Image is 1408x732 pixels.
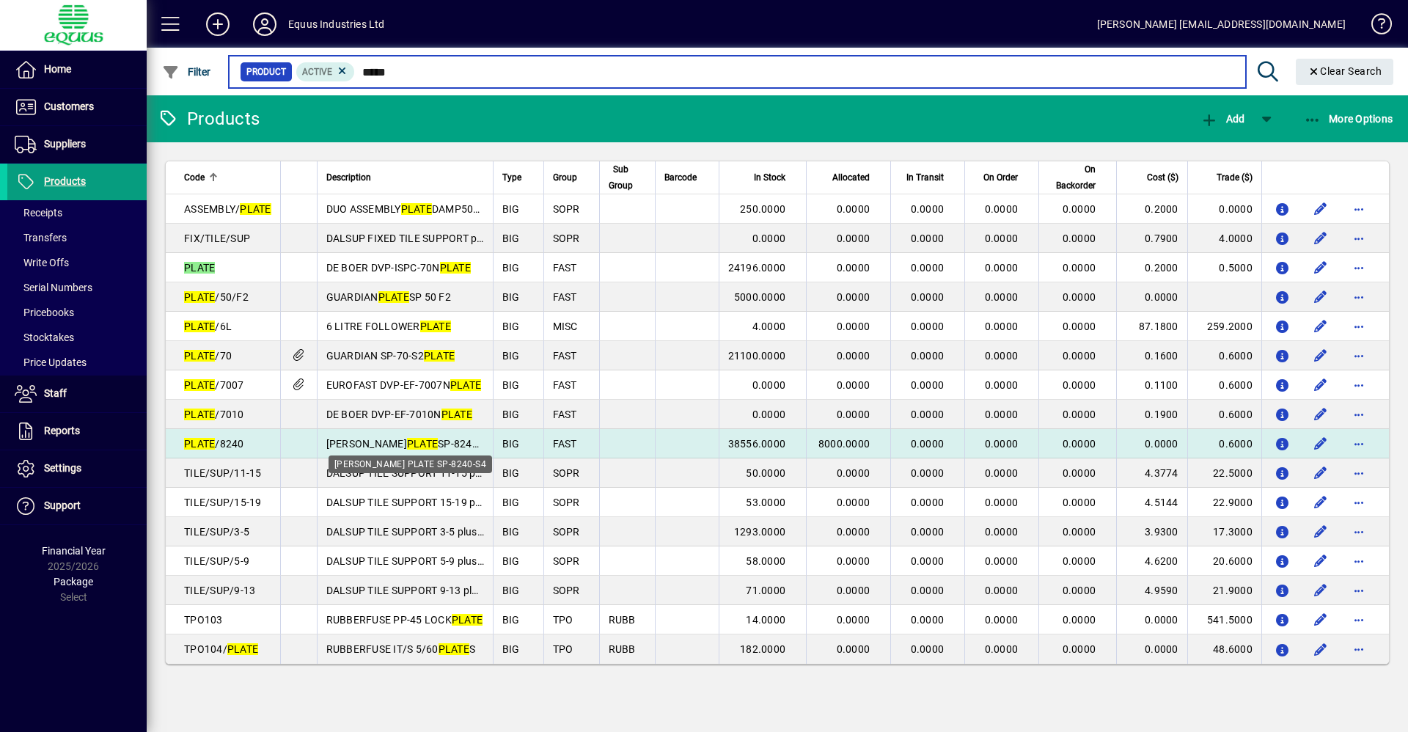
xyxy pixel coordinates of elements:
button: Edit [1309,432,1332,455]
em: PLATE [184,409,215,420]
span: SOPR [553,497,580,508]
div: Type [502,169,535,186]
span: 0.0000 [837,233,870,244]
div: Products [158,107,260,131]
span: 0.0000 [911,262,945,274]
span: 0.0000 [911,497,945,508]
span: Add [1200,113,1244,125]
td: 0.2000 [1116,253,1187,282]
em: PLATE [450,379,481,391]
span: 0.0000 [837,497,870,508]
button: More options [1347,549,1371,573]
span: 0.0000 [985,291,1019,303]
span: 0.0000 [911,526,945,538]
a: Write Offs [7,250,147,275]
button: Edit [1309,608,1332,632]
span: BIG [502,203,520,215]
div: On Order [974,169,1031,186]
button: Edit [1309,256,1332,279]
button: More options [1347,520,1371,543]
span: 0.0000 [837,262,870,274]
span: 0.0000 [911,555,945,567]
td: 0.0000 [1187,194,1261,224]
span: BIG [502,643,520,655]
td: 20.6000 [1187,546,1261,576]
span: BIG [502,555,520,567]
div: In Transit [900,169,957,186]
span: DALSUP TILE SUPPORT 15-19 plus TOP C3/4T [326,497,573,508]
span: FAST [553,409,577,420]
span: TPO103 [184,614,223,626]
span: Description [326,169,371,186]
button: More options [1347,373,1371,397]
span: Support [44,499,81,511]
span: 1293.0000 [734,526,785,538]
span: 5000.0000 [734,291,785,303]
button: More options [1347,227,1371,250]
span: 0.0000 [837,409,870,420]
span: 0.0000 [911,585,945,596]
span: Type [502,169,521,186]
em: PLATE [378,291,409,303]
span: TILE/SUP/9-13 [184,585,255,596]
span: 0.0000 [1063,643,1096,655]
span: [PERSON_NAME] SP-8240-S4 [326,438,494,450]
span: Staff [44,387,67,399]
span: 0.0000 [1063,262,1096,274]
span: RUBBERFUSE PP-45 LOCK [326,614,483,626]
mat-chip: Activation Status: Active [296,62,355,81]
span: 0.0000 [1063,467,1096,479]
span: FAST [553,262,577,274]
span: 0.0000 [911,643,945,655]
span: Price Updates [15,356,87,368]
span: Home [44,63,71,75]
span: BIG [502,438,520,450]
span: 14.0000 [746,614,785,626]
em: PLATE [240,203,271,215]
span: Barcode [664,169,697,186]
span: 0.0000 [1063,526,1096,538]
td: 0.1100 [1116,370,1187,400]
span: 0.0000 [752,379,786,391]
span: TPO [553,614,573,626]
span: Settings [44,462,81,474]
span: BIG [502,262,520,274]
span: 250.0000 [740,203,785,215]
span: FAST [553,438,577,450]
span: RUBB [609,643,636,655]
span: 0.0000 [1063,233,1096,244]
span: 0.0000 [911,438,945,450]
button: Edit [1309,403,1332,426]
span: /7007 [184,379,244,391]
span: 0.0000 [837,555,870,567]
span: More Options [1304,113,1393,125]
span: /8240 [184,438,244,450]
em: PLATE [440,262,471,274]
span: 58.0000 [746,555,785,567]
span: 0.0000 [837,467,870,479]
span: DE BOER DVP-EF-7010N [326,409,472,420]
button: Edit [1309,491,1332,514]
span: 0.0000 [1063,438,1096,450]
a: Price Updates [7,350,147,375]
span: BIG [502,233,520,244]
em: PLATE [184,291,215,303]
span: 0.0000 [985,321,1019,332]
span: Serial Numbers [15,282,92,293]
td: 4.9590 [1116,576,1187,605]
span: 0.0000 [985,467,1019,479]
span: DALSUP TILE SUPPORT 11-15 plus TOP C3/4T [326,467,573,479]
a: Support [7,488,147,524]
span: 38556.0000 [728,438,786,450]
td: 4.5144 [1116,488,1187,517]
span: 0.0000 [837,291,870,303]
span: 0.0000 [985,497,1019,508]
a: Settings [7,450,147,487]
span: 21100.0000 [728,350,786,362]
td: 4.6200 [1116,546,1187,576]
a: Customers [7,89,147,125]
span: FAST [553,291,577,303]
span: DUO ASSEMBLY DAMP50025H [326,203,499,215]
span: 0.0000 [1063,585,1096,596]
button: Edit [1309,344,1332,367]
